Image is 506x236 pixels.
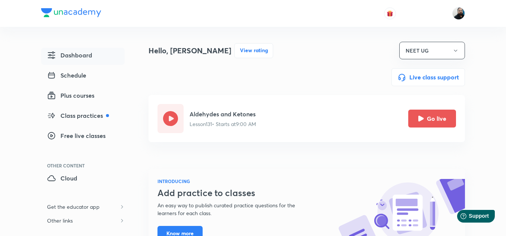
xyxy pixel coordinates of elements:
h6: Other links [41,214,79,227]
button: avatar [384,7,396,19]
img: Company Logo [41,8,101,17]
span: Dashboard [47,51,92,60]
iframe: Help widget launcher [440,207,498,228]
h6: INTRODUCING [157,178,313,185]
img: Sumit Kumar Agrawal [452,7,465,20]
a: Free live classes [41,128,125,145]
a: Dashboard [41,48,125,65]
span: Free live classes [47,131,106,140]
h6: Get the educator app [41,200,106,214]
h5: Aldehydes and Ketones [190,110,256,119]
button: Go live [408,110,456,128]
div: Other Content [47,163,125,168]
a: Cloud [41,171,125,188]
span: Plus courses [47,91,94,100]
button: NEET UG [399,42,465,59]
button: Live class support [391,68,465,86]
img: avatar [387,10,393,17]
a: Class practices [41,108,125,125]
h3: Add practice to classes [157,188,313,198]
a: Schedule [41,68,125,85]
a: Plus courses [41,88,125,105]
span: Class practices [47,111,109,120]
p: Lesson 131 • Starts at 9:00 AM [190,120,256,128]
button: View rating [234,43,273,58]
h4: Hello, [PERSON_NAME] [149,45,231,56]
span: Cloud [47,174,77,183]
p: An easy way to publish curated practice questions for the learners for each class. [157,201,313,217]
span: Schedule [47,71,86,80]
a: Company Logo [41,8,101,19]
